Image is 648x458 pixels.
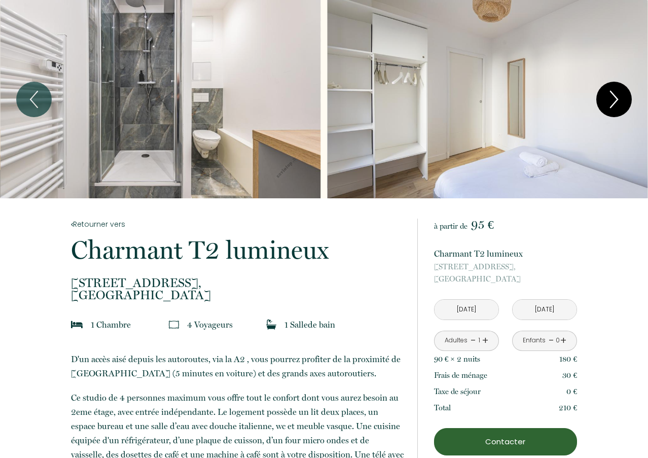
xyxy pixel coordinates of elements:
p: Frais de ménage [434,369,487,381]
div: Adultes [445,336,467,345]
p: 210 € [559,402,577,414]
p: Total [434,402,451,414]
a: - [471,333,476,348]
button: Contacter [434,428,577,455]
p: D'un accès aisé depuis les autoroutes, via la A2 , vous pourrez profiter de la proximité de [GEOG... [71,352,404,380]
a: + [560,333,566,348]
span: [STREET_ADDRESS], [434,261,577,273]
p: 0 € [566,385,577,398]
div: Enfants [523,336,546,345]
p: 90 € × 2 nuit [434,353,480,365]
span: s [229,320,233,330]
p: 180 € [559,353,577,365]
p: Charmant T2 lumineux [71,237,404,263]
p: Taxe de séjour [434,385,481,398]
div: 1 [477,336,482,345]
a: - [549,333,554,348]
p: 30 € [562,369,577,381]
button: Next [596,82,632,117]
p: Charmant T2 lumineux [434,246,577,261]
span: s [477,355,480,364]
p: [GEOGRAPHIC_DATA] [434,261,577,285]
a: Retourner vers [71,219,404,230]
a: + [482,333,488,348]
p: Contacter [438,436,573,448]
p: 1 Salle de bain [284,318,335,332]
span: à partir de [434,222,467,231]
span: [STREET_ADDRESS], [71,277,404,289]
div: 0 [555,336,560,345]
input: Départ [513,300,577,320]
p: 1 Chambre [91,318,131,332]
span: 95 € [471,218,494,232]
p: 4 Voyageur [187,318,233,332]
input: Arrivée [435,300,498,320]
p: [GEOGRAPHIC_DATA] [71,277,404,301]
button: Previous [16,82,52,117]
img: guests [169,320,179,330]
